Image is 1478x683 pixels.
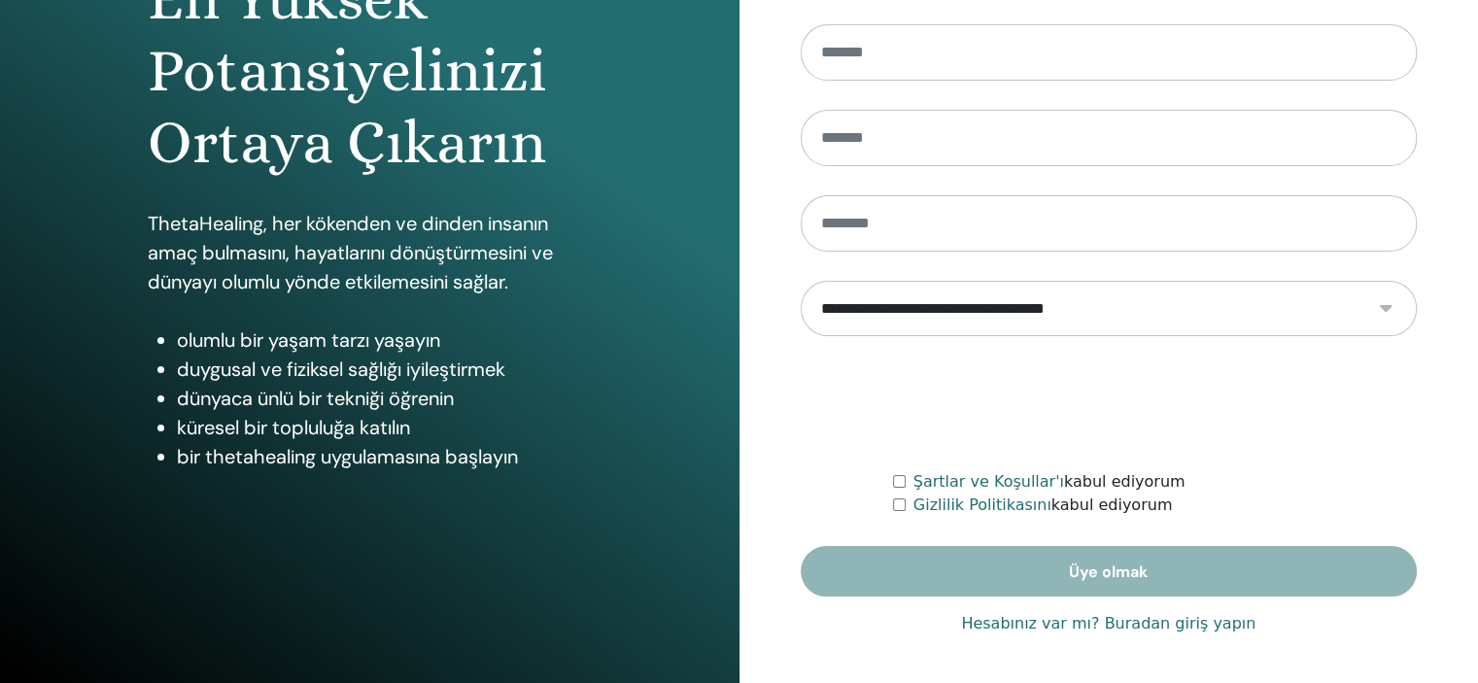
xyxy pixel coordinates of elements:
a: Gizlilik Politikasını [913,495,1051,514]
font: kabul ediyorum [1051,495,1173,514]
font: kabul ediyorum [1064,472,1186,491]
font: Hesabınız var mı? Buradan giriş yapın [961,614,1255,632]
font: ThetaHealing, her kökenden ve dinden insanın amaç bulmasını, hayatlarını dönüştürmesini ve dünyay... [148,211,553,294]
font: dünyaca ünlü bir tekniği öğrenin [177,386,454,411]
font: olumlu bir yaşam tarzı yaşayın [177,327,440,353]
a: Hesabınız var mı? Buradan giriş yapın [961,612,1255,635]
font: bir thetahealing uygulamasına başlayın [177,444,518,469]
font: küresel bir topluluğa katılın [177,415,410,440]
a: Şartlar ve Koşullar'ı [913,472,1064,491]
font: duygusal ve fiziksel sağlığı iyileştirmek [177,357,505,382]
iframe: reCAPTCHA [961,365,1256,441]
